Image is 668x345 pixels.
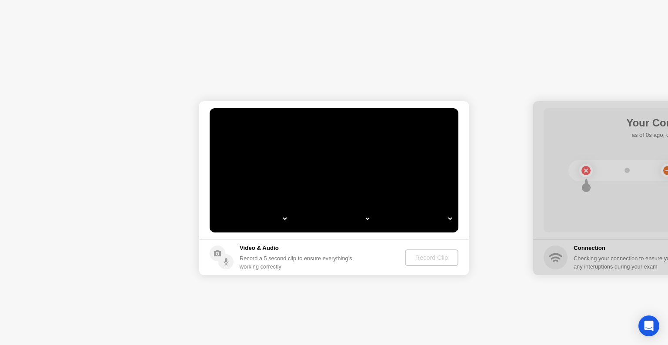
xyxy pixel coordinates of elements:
[297,210,371,227] select: Available speakers
[379,210,454,227] select: Available microphones
[638,315,659,336] div: Open Intercom Messenger
[214,210,288,227] select: Available cameras
[240,254,356,271] div: Record a 5 second clip to ensure everything’s working correctly
[240,244,356,252] h5: Video & Audio
[405,249,458,266] button: Record Clip
[408,254,455,261] div: Record Clip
